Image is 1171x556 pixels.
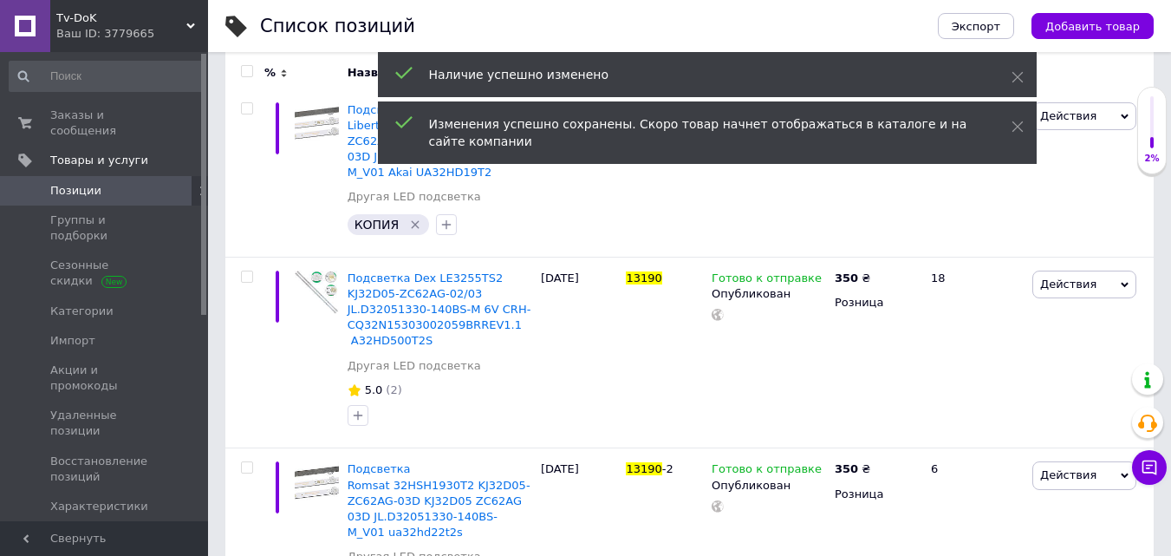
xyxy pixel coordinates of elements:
div: ₴ [835,271,870,286]
div: Розница [835,487,916,502]
span: Название [348,65,409,81]
a: Другая LED подсветка [348,189,481,205]
a: Подсветка Dex LE3255TS2 KJ32D05-ZC62AG-02/03 JL.D32051330-140BS-M 6V CRH-CQ32N15303002059BRREV1.1... [348,271,531,348]
img: Подсветка Liberton 32HE2HDTA1 KJ32D05-ZC62AG-03D KJ32D05 ZC62AG 03D JL.D32051330-140BS-M_V01 Akai... [295,102,339,147]
div: Розница [835,295,916,311]
span: Категории [50,304,114,319]
div: 18 [921,257,1028,448]
span: Действия [1040,109,1096,122]
button: Добавить товар [1031,13,1154,39]
span: Заказы и сообщения [50,108,160,139]
div: Опубликован [712,478,826,494]
span: Товары и услуги [50,153,148,168]
span: КОПИЯ [355,218,400,232]
span: Действия [1040,468,1096,481]
input: Поиск [9,61,205,92]
div: Ваш ID: 3779665 [56,26,208,42]
a: Подсветка Liberton 32HE2HDTA1 KJ32D05-ZC62AG-03D KJ32D05 ZC62AG 03D JL.D32051330-140BS-M_V01 Akai... [348,103,529,180]
span: Добавить товар [1045,20,1140,33]
a: Подсветка Romsat 32HSH1930T2 KJ32D05-ZC62AG-03D KJ32D05 ZC62AG 03D JL.D32051330-140BS-M_V01 ua32h... [348,462,530,539]
span: Восстановление позиций [50,454,160,485]
span: Удаленные позиции [50,408,160,439]
span: Действия [1040,278,1096,291]
a: Другая LED подсветка [348,358,481,374]
div: [DATE] [537,257,622,448]
svg: Удалить метку [408,218,422,232]
button: Чат с покупателем [1132,450,1167,485]
b: 350 [835,271,858,285]
span: Сезонные скидки [50,258,160,289]
span: Tv-DoK [56,10,186,26]
div: 20 [921,88,1028,257]
span: Акции и промокоды [50,363,160,394]
span: Готово к отправке [712,462,822,481]
div: Наличие успешно изменено [429,66,968,83]
span: (2) [386,383,401,396]
span: 13190 [626,462,661,475]
span: Импорт [50,333,95,349]
span: Позиции [50,183,101,199]
div: [DATE] [537,88,622,257]
img: Подсветка Romsat 32HSH1930T2 KJ32D05-ZC62AG-03D KJ32D05 ZC62AG 03D JL.D32051330-140BS-M_V01 ua32h... [295,461,339,506]
b: 350 [835,462,858,475]
div: Изменения успешно сохранены. Скоро товар начнет отображаться в каталоге и на сайте компании [429,115,968,150]
div: ₴ [835,461,870,477]
span: Группы и подборки [50,213,160,244]
div: 2% [1138,153,1166,165]
div: Список позиций [260,17,415,36]
span: % [264,65,276,81]
span: Характеристики [50,499,148,514]
span: 5.0 [365,383,383,396]
img: Подсветка Dex LE3255TS2 KJ32D05-ZC62AG-02/03 JL.D32051330-140BS-M 6V CRH-CQ32N15303002059BRREV1.1... [295,271,339,315]
span: Экспорт [952,20,1000,33]
span: -2 [662,462,673,475]
div: Опубликован [712,286,826,302]
span: Готово к отправке [712,271,822,290]
button: Экспорт [938,13,1014,39]
span: 13190 [626,271,661,285]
